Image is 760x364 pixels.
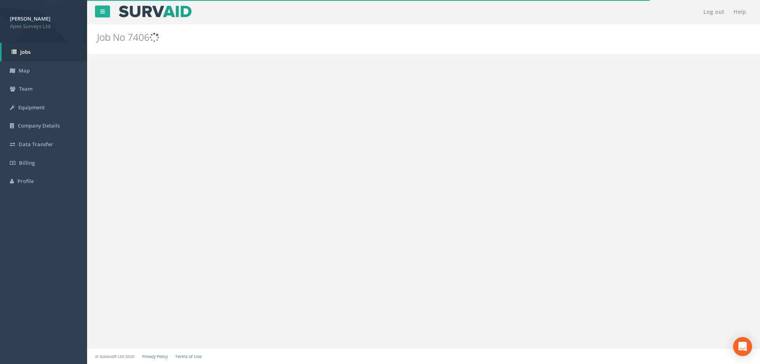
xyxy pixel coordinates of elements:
span: Jobs [20,48,30,55]
span: Billing [19,159,35,166]
h2: Job No 7406 [97,32,639,42]
span: Apex Surveys Ltd [10,23,77,30]
small: © Kullasoft Ltd 2025 [95,354,135,359]
a: Jobs [2,43,87,61]
span: Map [19,67,30,74]
a: [PERSON_NAME] Apex Surveys Ltd [10,13,77,30]
div: Open Intercom Messenger [733,337,752,356]
strong: [PERSON_NAME] [10,15,50,22]
span: Equipment [18,104,45,111]
a: Privacy Policy [142,354,168,359]
span: Company Details [18,122,60,129]
span: Team [19,85,32,92]
span: Profile [17,177,34,185]
a: Terms of Use [175,354,201,359]
span: Data Transfer [19,141,53,148]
